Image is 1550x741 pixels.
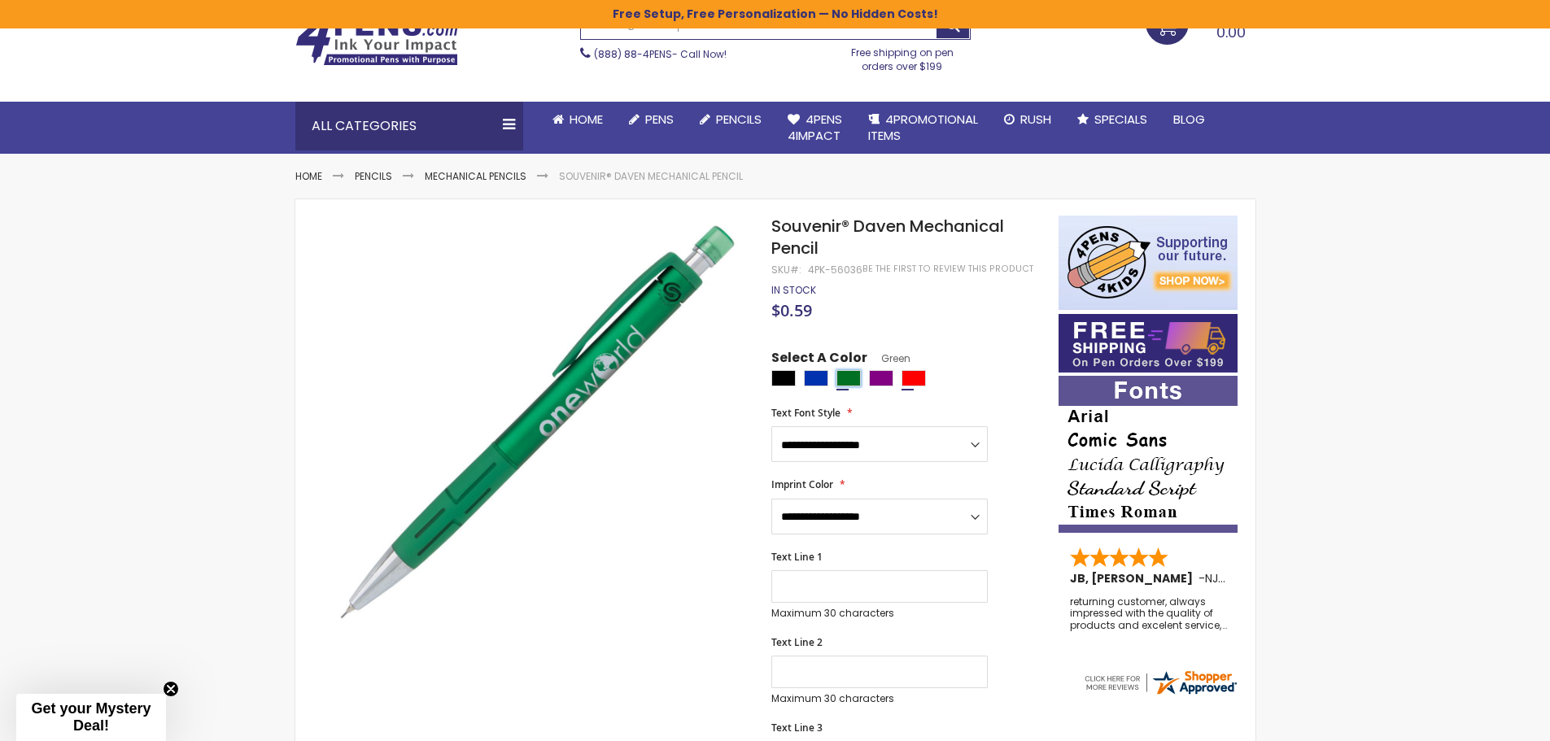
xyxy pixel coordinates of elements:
[1070,596,1228,631] div: returning customer, always impressed with the quality of products and excelent service, will retu...
[295,14,458,66] img: 4Pens Custom Pens and Promotional Products
[1199,570,1340,586] span: - ,
[771,607,988,620] p: Maximum 30 characters
[594,47,727,61] span: - Call Now!
[295,169,322,183] a: Home
[295,102,523,150] div: All Categories
[687,102,775,137] a: Pencils
[1082,687,1238,700] a: 4pens.com certificate URL
[1173,111,1205,128] span: Blog
[1216,22,1246,42] span: 0.00
[355,169,392,183] a: Pencils
[1070,570,1199,586] span: JB, [PERSON_NAME]
[771,721,823,734] span: Text Line 3
[616,102,687,137] a: Pens
[775,102,855,155] a: 4Pens4impact
[645,111,674,128] span: Pens
[1205,570,1225,586] span: NJ
[771,635,823,649] span: Text Line 2
[1064,102,1160,137] a: Specials
[1160,102,1218,137] a: Blog
[771,477,833,491] span: Imprint Color
[771,370,796,386] div: Black
[539,102,616,137] a: Home
[771,284,816,297] div: Availability
[867,351,910,365] span: Green
[808,264,862,277] div: 4PK-56036
[594,47,672,61] a: (888) 88-4PENS
[771,406,840,420] span: Text Font Style
[1059,216,1238,310] img: 4pens 4 kids
[425,169,526,183] a: Mechanical Pencils
[16,694,166,741] div: Get your Mystery Deal!Close teaser
[771,299,812,321] span: $0.59
[1094,111,1147,128] span: Specials
[788,111,842,144] span: 4Pens 4impact
[804,370,828,386] div: Blue
[31,700,151,734] span: Get your Mystery Deal!
[834,40,971,72] div: Free shipping on pen orders over $199
[869,370,893,386] div: Purple
[716,111,762,128] span: Pencils
[771,349,867,371] span: Select A Color
[771,692,988,705] p: Maximum 30 characters
[771,215,1004,259] span: Souvenir® Daven Mechanical Pencil
[862,263,1033,275] a: Be the first to review this product
[771,550,823,564] span: Text Line 1
[1059,376,1238,533] img: font-personalization-examples
[1082,668,1238,697] img: 4pens.com widget logo
[1020,111,1051,128] span: Rush
[855,102,991,155] a: 4PROMOTIONALITEMS
[868,111,978,144] span: 4PROMOTIONAL ITEMS
[1059,314,1238,373] img: Free shipping on orders over $199
[902,370,926,386] div: Red
[559,170,743,183] li: Souvenir® Daven Mechanical Pencil
[163,681,179,697] button: Close teaser
[991,102,1064,137] a: Rush
[771,263,801,277] strong: SKU
[836,370,861,386] div: Green
[570,111,603,128] span: Home
[328,214,750,636] img: green-souvenir-daven-mechanical-pencil-56036_1.jpg
[771,283,816,297] span: In stock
